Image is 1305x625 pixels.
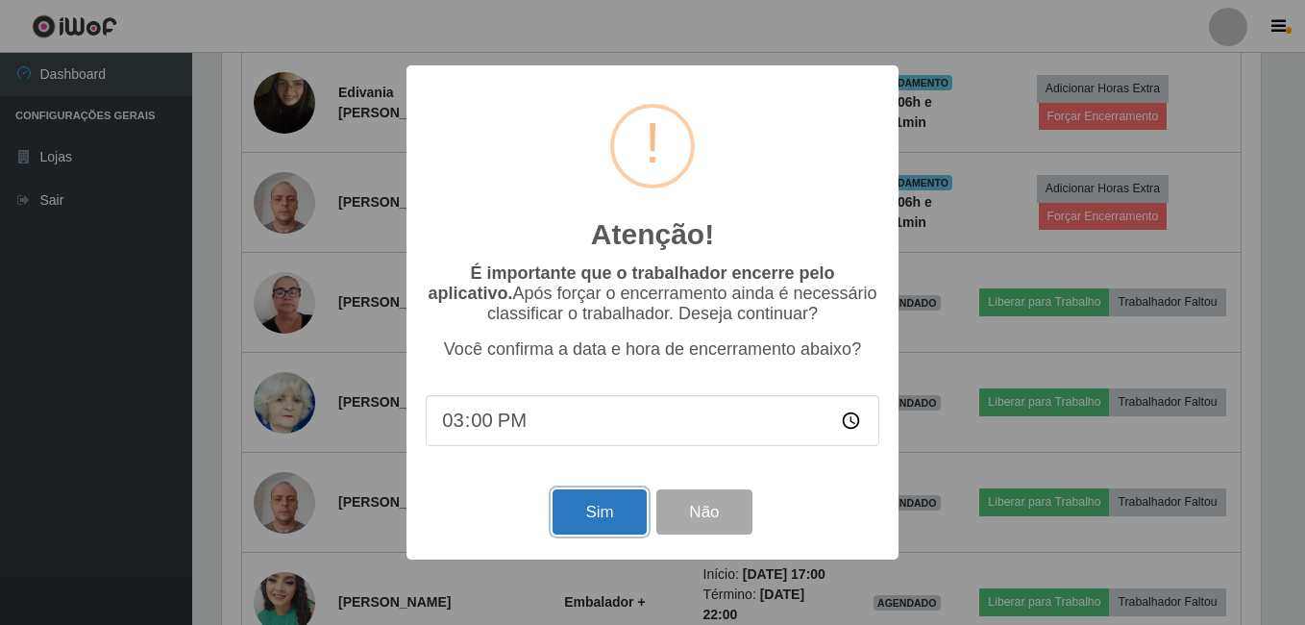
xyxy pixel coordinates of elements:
[656,489,751,535] button: Não
[426,263,879,324] p: Após forçar o encerramento ainda é necessário classificar o trabalhador. Deseja continuar?
[591,217,714,252] h2: Atenção!
[428,263,834,303] b: É importante que o trabalhador encerre pelo aplicativo.
[553,489,646,535] button: Sim
[426,339,879,360] p: Você confirma a data e hora de encerramento abaixo?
